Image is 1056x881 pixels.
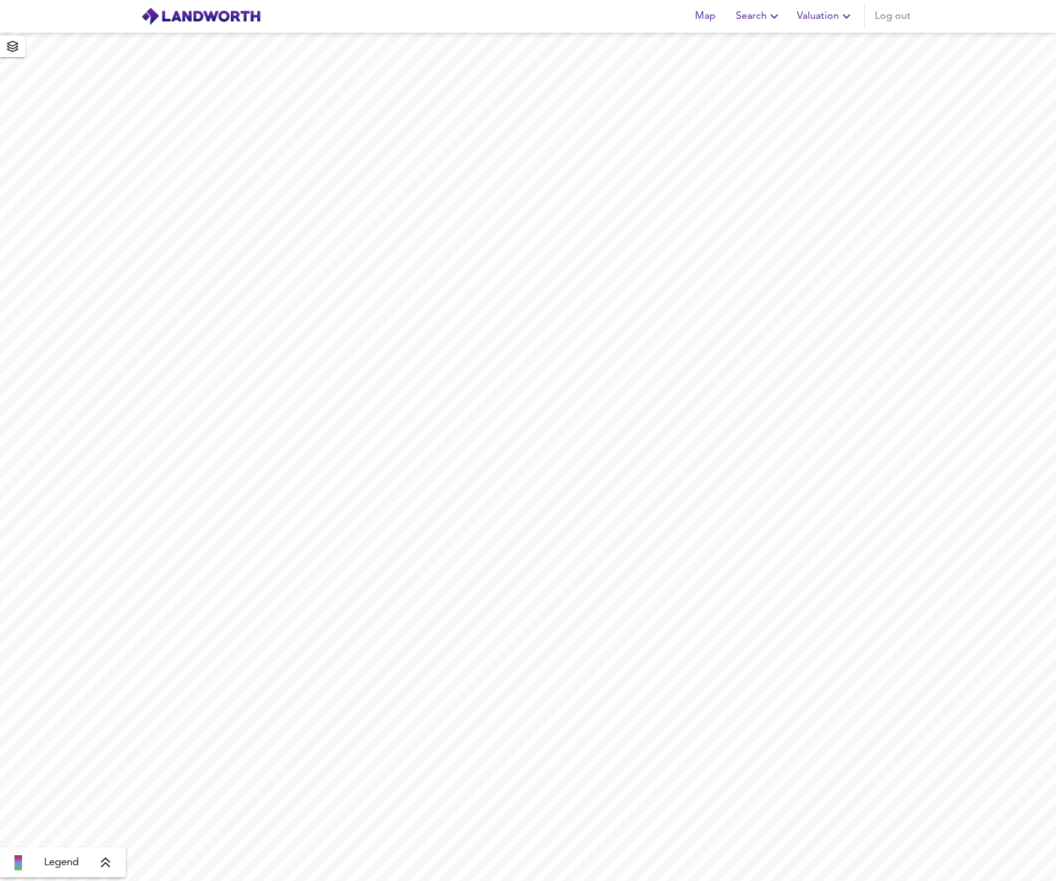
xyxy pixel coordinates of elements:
img: logo [141,7,261,26]
button: Map [686,4,726,29]
button: Valuation [792,4,859,29]
button: Log out [870,4,916,29]
span: Log out [875,8,911,25]
span: Valuation [797,8,854,25]
span: Search [736,8,782,25]
span: Legend [44,855,79,870]
button: Search [731,4,787,29]
span: Map [691,8,721,25]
